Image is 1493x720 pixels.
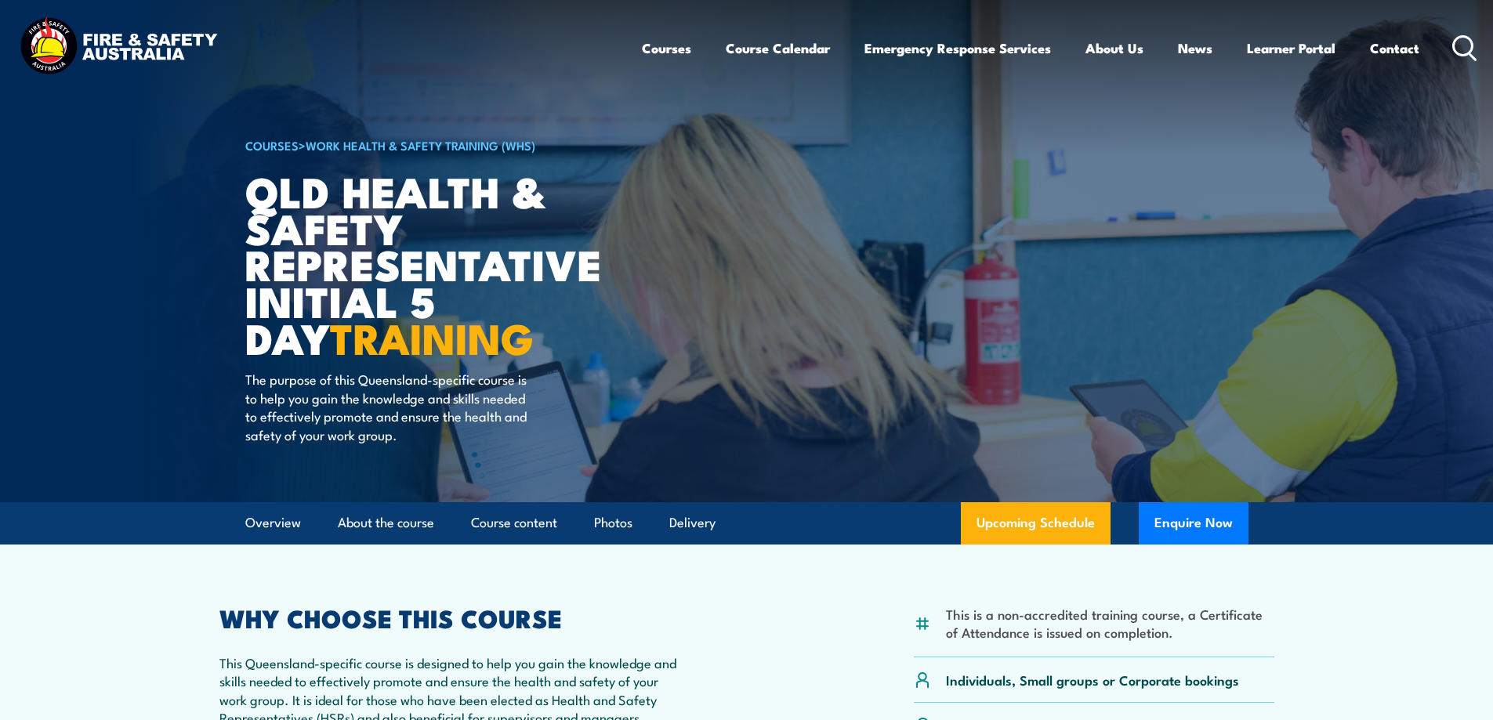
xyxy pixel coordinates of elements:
a: Work Health & Safety Training (WHS) [306,136,535,154]
button: Enquire Now [1139,502,1248,545]
a: Contact [1370,27,1419,69]
a: Learner Portal [1247,27,1335,69]
a: About the course [338,502,434,544]
a: Delivery [669,502,716,544]
strong: TRAINING [330,304,534,369]
a: Upcoming Schedule [961,502,1111,545]
a: Overview [245,502,301,544]
p: The purpose of this Queensland-specific course is to help you gain the knowledge and skills neede... [245,370,531,443]
h2: WHY CHOOSE THIS COURSE [219,606,677,628]
h6: > [245,136,632,154]
li: This is a non-accredited training course, a Certificate of Attendance is issued on completion. [946,605,1274,642]
a: Course content [471,502,557,544]
a: Photos [594,502,632,544]
a: Course Calendar [726,27,830,69]
a: Emergency Response Services [864,27,1051,69]
a: Courses [642,27,691,69]
a: News [1178,27,1212,69]
a: COURSES [245,136,299,154]
h1: QLD Health & Safety Representative Initial 5 Day [245,172,632,356]
p: Individuals, Small groups or Corporate bookings [946,671,1239,689]
a: About Us [1085,27,1143,69]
